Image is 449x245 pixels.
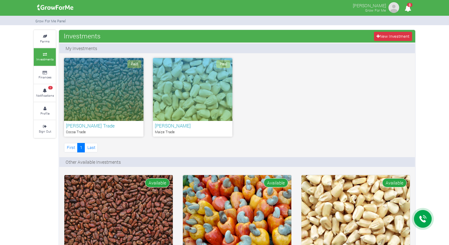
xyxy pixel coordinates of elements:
p: Other Available Investments [66,159,121,165]
span: Investments [62,30,102,42]
a: 8 Notifications [34,84,56,102]
a: 1 [77,143,85,152]
small: Investments [36,57,54,61]
a: First [64,143,78,152]
small: Sign Out [39,129,51,134]
span: 8 [407,3,412,7]
p: My Investments [66,45,97,52]
span: Paid [127,60,141,68]
nav: Page Navigation [64,143,98,152]
small: Grow For Me [365,8,386,13]
a: Finances [34,66,56,84]
img: growforme image [388,1,400,14]
small: Farms [40,39,50,43]
small: Profile [40,111,50,116]
a: Last [85,143,98,152]
small: Finances [38,75,51,79]
h6: [PERSON_NAME] [155,123,230,128]
span: Paid [216,60,230,68]
small: Grow For Me Panel [35,19,66,23]
span: Available [382,178,407,187]
a: Paid [PERSON_NAME] Maize Trade [153,58,232,137]
span: Available [145,178,170,187]
p: Cocoa Trade [66,129,142,135]
h6: [PERSON_NAME] Trade [66,123,142,128]
p: [PERSON_NAME] [353,1,386,9]
span: Available [264,178,288,187]
a: Paid [PERSON_NAME] Trade Cocoa Trade [64,58,143,137]
span: 8 [48,86,53,90]
a: Sign Out [34,120,56,138]
a: New Investment [374,32,412,41]
small: Notifications [36,93,54,98]
i: Notifications [402,1,414,15]
a: 8 [402,6,414,12]
p: Maize Trade [155,129,230,135]
a: Investments [34,48,56,66]
a: Profile [34,102,56,120]
a: Farms [34,30,56,48]
img: growforme image [35,1,76,14]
